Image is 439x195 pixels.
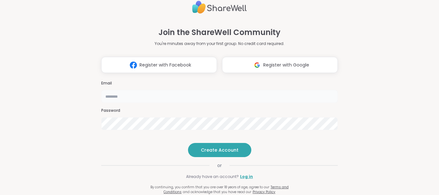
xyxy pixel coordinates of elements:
[127,59,139,71] img: ShareWell Logomark
[139,62,191,68] span: Register with Facebook
[201,147,238,153] span: Create Account
[150,185,269,190] span: By continuing, you confirm that you are over 18 years of age, agree to our
[101,108,338,113] h3: Password
[210,162,229,169] span: or
[253,190,275,194] a: Privacy Policy
[186,174,239,180] span: Already have an account?
[251,59,263,71] img: ShareWell Logomark
[155,41,284,47] p: You're minutes away from your first group. No credit card required.
[240,174,253,180] a: Log in
[101,81,338,86] h3: Email
[222,57,338,73] button: Register with Google
[183,190,251,194] span: and acknowledge that you have read our
[188,143,251,157] button: Create Account
[158,27,281,38] h1: Join the ShareWell Community
[101,57,217,73] button: Register with Facebook
[164,185,289,194] a: Terms and Conditions
[263,62,309,68] span: Register with Google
